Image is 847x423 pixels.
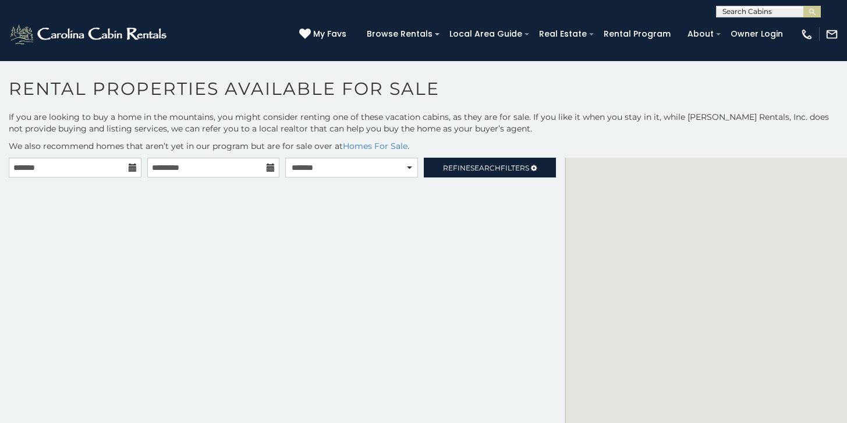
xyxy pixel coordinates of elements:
img: phone-regular-white.png [800,28,813,41]
a: Browse Rentals [361,25,438,43]
img: White-1-2.png [9,23,170,46]
img: mail-regular-white.png [825,28,838,41]
a: Real Estate [533,25,593,43]
a: About [682,25,720,43]
a: Rental Program [598,25,676,43]
a: Homes For Sale [343,141,407,151]
a: My Favs [299,28,349,41]
span: Search [470,163,501,172]
span: Refine Filters [443,163,529,172]
a: RefineSearchFilters [424,158,557,177]
a: Owner Login [725,25,789,43]
span: My Favs [313,28,346,40]
a: Local Area Guide [444,25,528,43]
